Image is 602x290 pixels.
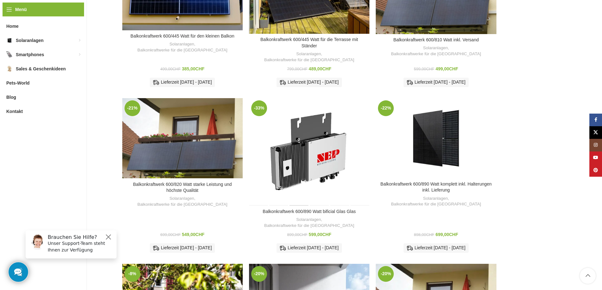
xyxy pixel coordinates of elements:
div: Lieferzeit [DATE] - [DATE] [150,78,215,87]
a: Balkonkraftwerke für die [GEOGRAPHIC_DATA] [391,51,481,57]
span: CHF [173,233,181,237]
span: CHF [449,232,458,237]
span: CHF [426,233,434,237]
a: Balkonkraftwerke für die [GEOGRAPHIC_DATA] [264,223,354,229]
a: Balkonkraftwerk 600/445 Watt für die Terrasse mit Ständer [260,37,358,48]
bdi: 799,00 [287,67,307,71]
span: Sales & Geschenkideen [16,63,66,74]
bdi: 699,00 [160,233,180,237]
bdi: 699,00 [435,232,458,237]
a: Balkonkraftwerke für die [GEOGRAPHIC_DATA] [391,201,481,207]
span: -20% [378,266,394,282]
bdi: 898,00 [414,233,434,237]
div: Lieferzeit [DATE] - [DATE] [404,243,469,253]
div: , [379,196,493,207]
a: YouTube Social Link [589,151,602,164]
span: CHF [299,67,307,71]
span: -8% [125,266,140,282]
div: , [252,51,366,63]
span: CHF [195,232,204,237]
span: -20% [251,266,267,282]
div: Lieferzeit [DATE] - [DATE] [277,78,342,87]
a: Balkonkraftwerk 600/445 Watt für den kleinen Balkon [131,33,234,38]
img: Sales & Geschenkideen [6,66,13,72]
a: Balkonkraftwerke für die [GEOGRAPHIC_DATA] [137,47,228,53]
span: CHF [322,232,331,237]
a: Scroll to top button [580,268,596,284]
a: Solaranlagen [423,196,448,202]
a: Balkonkraftwerke für die [GEOGRAPHIC_DATA] [264,57,354,63]
span: -21% [125,100,140,116]
a: Balkonkraftwerk 600/820 Watt starke Leistung und höchste Qualität [133,182,232,193]
bdi: 549,00 [182,232,205,237]
span: CHF [426,67,434,71]
a: Solaranlagen [296,217,321,223]
div: , [125,196,240,207]
p: Unser Support-Team steht Ihnen zur Verfügung [27,15,92,28]
a: Solaranlagen [296,51,321,57]
bdi: 385,00 [182,66,205,71]
a: Pinterest Social Link [589,164,602,177]
span: -22% [378,100,394,116]
span: Kontakt [6,106,23,117]
bdi: 499,00 [160,67,180,71]
a: Balkonkraftwerke für die [GEOGRAPHIC_DATA] [137,202,228,208]
span: Smartphones [16,49,44,60]
a: Solaranlagen [423,45,448,51]
bdi: 899,00 [287,233,307,237]
h6: Brauchen Sie Hilfe? [27,9,92,15]
div: , [125,41,240,53]
div: Lieferzeit [DATE] - [DATE] [277,243,342,253]
span: CHF [299,233,307,237]
span: CHF [195,66,204,71]
span: CHF [322,66,331,71]
span: CHF [449,66,458,71]
a: Balkonkraftwerk 600/820 Watt starke Leistung und höchste Qualität [122,98,243,179]
div: Lieferzeit [DATE] - [DATE] [150,243,215,253]
a: Solaranlagen [169,41,194,47]
img: Smartphones [6,51,13,58]
a: Balkonkraftwerk 600/890 Watt komplett inkl. Halterungen inkl. Lieferung [376,98,496,178]
span: Solaranlagen [16,35,44,46]
a: Solaranlagen [169,196,194,202]
img: Customer service [9,9,25,25]
span: Blog [6,92,16,103]
span: Home [6,21,19,32]
a: X Social Link [589,126,602,139]
div: , [379,45,493,57]
div: Lieferzeit [DATE] - [DATE] [404,78,469,87]
bdi: 489,00 [309,66,331,71]
span: Pets-World [6,77,30,89]
a: Instagram Social Link [589,139,602,151]
a: Balkonkraftwerk 600/810 Watt inkl. Versand [393,37,479,42]
bdi: 599,00 [414,67,434,71]
a: Facebook Social Link [589,114,602,126]
a: Balkonkraftwerk 600/890 Watt bificial Glas Glas [249,98,369,206]
a: Balkonkraftwerk 600/890 Watt komplett inkl. Halterungen inkl. Lieferung [380,181,492,193]
span: CHF [173,67,181,71]
div: , [252,217,366,228]
bdi: 599,00 [309,232,331,237]
button: Close [84,8,92,15]
a: Balkonkraftwerk 600/890 Watt bificial Glas Glas [263,209,356,214]
span: -33% [251,100,267,116]
img: Solaranlagen [6,37,13,44]
bdi: 499,00 [435,66,458,71]
span: Menü [15,6,27,13]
